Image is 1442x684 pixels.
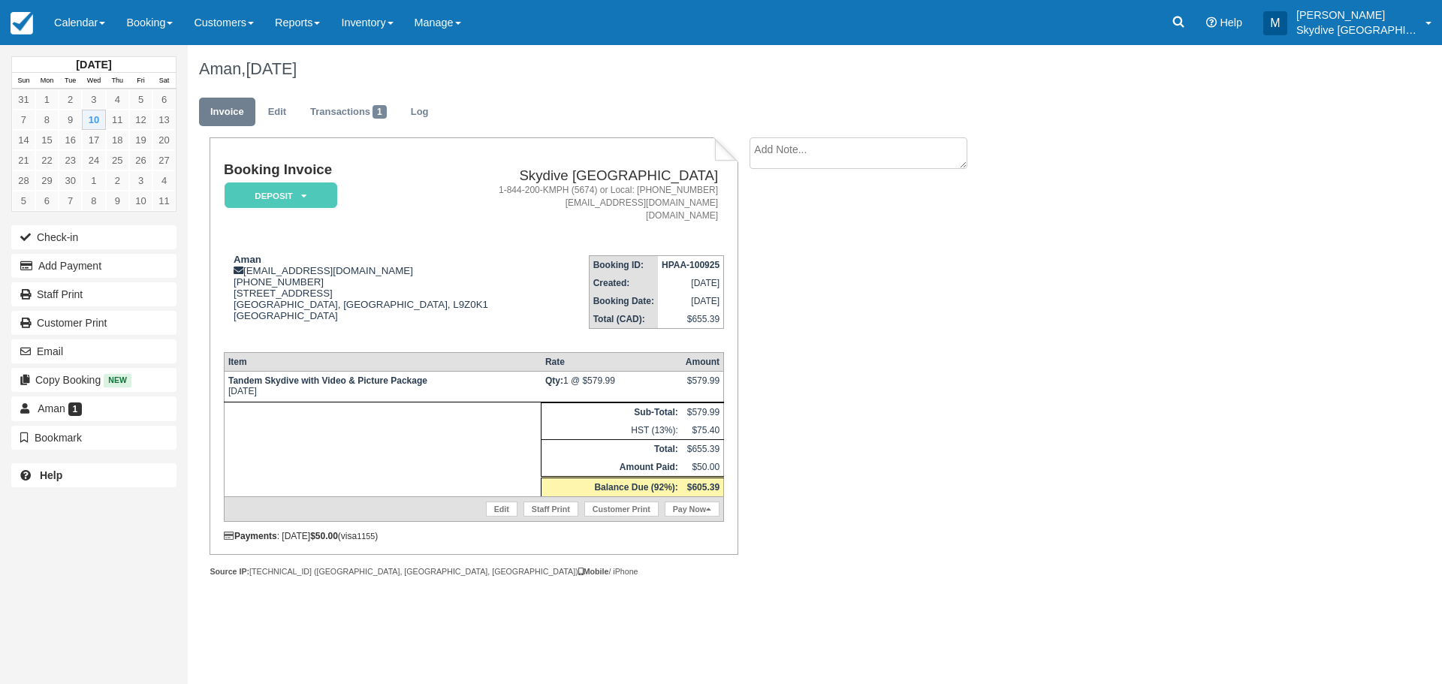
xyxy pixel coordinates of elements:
strong: HPAA-100925 [662,260,719,270]
a: 20 [152,130,176,150]
a: Aman 1 [11,396,176,420]
small: 1155 [357,532,375,541]
span: 1 [68,402,83,416]
div: [EMAIL_ADDRESS][DOMAIN_NAME] [PHONE_NUMBER] [STREET_ADDRESS] [GEOGRAPHIC_DATA], [GEOGRAPHIC_DATA]... [224,254,490,340]
a: 4 [152,170,176,191]
a: 8 [82,191,105,211]
a: Staff Print [523,502,578,517]
th: Wed [82,73,105,89]
strong: Payments [224,531,277,541]
a: Deposit [224,182,332,209]
button: Email [11,339,176,363]
a: 29 [35,170,59,191]
a: Customer Print [11,311,176,335]
a: 10 [129,191,152,211]
th: Booking Date: [589,292,658,310]
a: 15 [35,130,59,150]
th: Total (CAD): [589,310,658,329]
span: 1 [373,105,387,119]
td: $579.99 [682,402,724,421]
a: 5 [129,89,152,110]
strong: Aman [234,254,261,265]
td: [DATE] [658,274,724,292]
address: 1-844-200-KMPH (5674) or Local: [PHONE_NUMBER] [EMAIL_ADDRESS][DOMAIN_NAME] [DOMAIN_NAME] [496,184,718,222]
a: 1 [35,89,59,110]
strong: [DATE] [76,59,111,71]
th: Tue [59,73,82,89]
a: 7 [12,110,35,130]
strong: $50.00 [310,531,338,541]
a: 25 [106,150,129,170]
a: Edit [486,502,517,517]
em: Deposit [225,182,337,209]
td: $75.40 [682,421,724,440]
strong: Source IP: [210,567,249,576]
a: 6 [35,191,59,211]
button: Copy Booking New [11,368,176,392]
span: [DATE] [246,59,297,78]
th: Sun [12,73,35,89]
div: M [1263,11,1287,35]
div: $579.99 [686,375,719,398]
a: Help [11,463,176,487]
th: Created: [589,274,658,292]
th: Rate [542,352,682,371]
div: [TECHNICAL_ID] ([GEOGRAPHIC_DATA], [GEOGRAPHIC_DATA], [GEOGRAPHIC_DATA]) / iPhone [210,566,738,577]
a: 22 [35,150,59,170]
a: 31 [12,89,35,110]
a: 30 [59,170,82,191]
img: checkfront-main-nav-mini-logo.png [11,12,33,35]
td: $655.39 [658,310,724,329]
a: 1 [82,170,105,191]
a: 14 [12,130,35,150]
strong: Mobile [578,567,609,576]
th: Amount [682,352,724,371]
a: 7 [59,191,82,211]
button: Bookmark [11,426,176,450]
a: 27 [152,150,176,170]
a: 13 [152,110,176,130]
a: 9 [106,191,129,211]
a: Log [400,98,440,127]
a: 6 [152,89,176,110]
td: [DATE] [224,371,541,402]
a: 21 [12,150,35,170]
td: HST (13%): [542,421,682,440]
a: Customer Print [584,502,659,517]
a: 3 [129,170,152,191]
a: 26 [129,150,152,170]
td: $50.00 [682,458,724,478]
a: Pay Now [665,502,719,517]
a: 2 [59,89,82,110]
span: Help [1220,17,1242,29]
a: 11 [152,191,176,211]
td: 1 @ $579.99 [542,371,682,402]
a: 11 [106,110,129,130]
a: 2 [106,170,129,191]
p: [PERSON_NAME] [1296,8,1416,23]
h1: Aman, [199,60,1258,78]
a: 23 [59,150,82,170]
th: Amount Paid: [542,458,682,478]
th: Mon [35,73,59,89]
strong: Qty [545,375,563,386]
th: Total: [542,439,682,458]
a: 9 [59,110,82,130]
a: 24 [82,150,105,170]
a: Transactions1 [299,98,398,127]
h2: Skydive [GEOGRAPHIC_DATA] [496,168,718,184]
a: 3 [82,89,105,110]
th: Sat [152,73,176,89]
span: New [104,374,131,387]
a: Invoice [199,98,255,127]
a: 4 [106,89,129,110]
th: Booking ID: [589,256,658,275]
td: [DATE] [658,292,724,310]
a: 10 [82,110,105,130]
a: Staff Print [11,282,176,306]
span: Aman [38,402,65,414]
p: Skydive [GEOGRAPHIC_DATA] [1296,23,1416,38]
i: Help [1206,17,1217,28]
button: Add Payment [11,254,176,278]
button: Check-in [11,225,176,249]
